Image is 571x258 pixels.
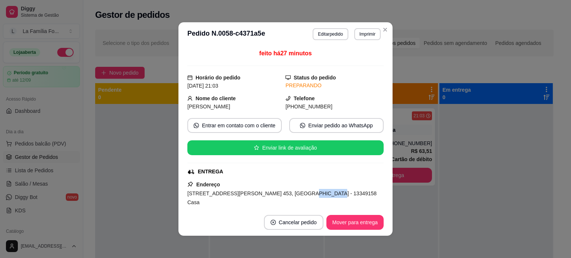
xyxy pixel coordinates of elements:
[289,118,384,133] button: whats-appEnviar pedido ao WhatsApp
[294,95,315,101] strong: Telefone
[187,181,193,187] span: pushpin
[285,96,291,101] span: phone
[285,75,291,80] span: desktop
[187,190,377,205] span: [STREET_ADDRESS][PERSON_NAME] 453, [GEOGRAPHIC_DATA] - 13349158 Casa
[294,75,336,81] strong: Status do pedido
[354,28,381,40] button: Imprimir
[196,95,236,101] strong: Nome do cliente
[379,24,391,36] button: Close
[196,182,220,187] strong: Endereço
[285,82,384,89] div: PREPARANDO
[196,75,241,81] strong: Horário do pedido
[187,28,265,40] h3: Pedido N. 0058-c4371a5e
[285,104,332,110] span: [PHONE_NUMBER]
[313,28,348,40] button: Editarpedido
[187,140,384,155] button: starEnviar link de avaliação
[198,168,223,176] div: ENTREGA
[187,83,218,89] span: [DATE] 21:03
[259,50,312,56] span: feito há 27 minutos
[187,96,193,101] span: user
[254,145,259,150] span: star
[300,123,305,128] span: whats-app
[271,220,276,225] span: close-circle
[194,123,199,128] span: whats-app
[187,118,282,133] button: whats-appEntrar em contato com o cliente
[187,75,193,80] span: calendar
[187,104,230,110] span: [PERSON_NAME]
[264,215,323,230] button: close-circleCancelar pedido
[326,215,384,230] button: Mover para entrega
